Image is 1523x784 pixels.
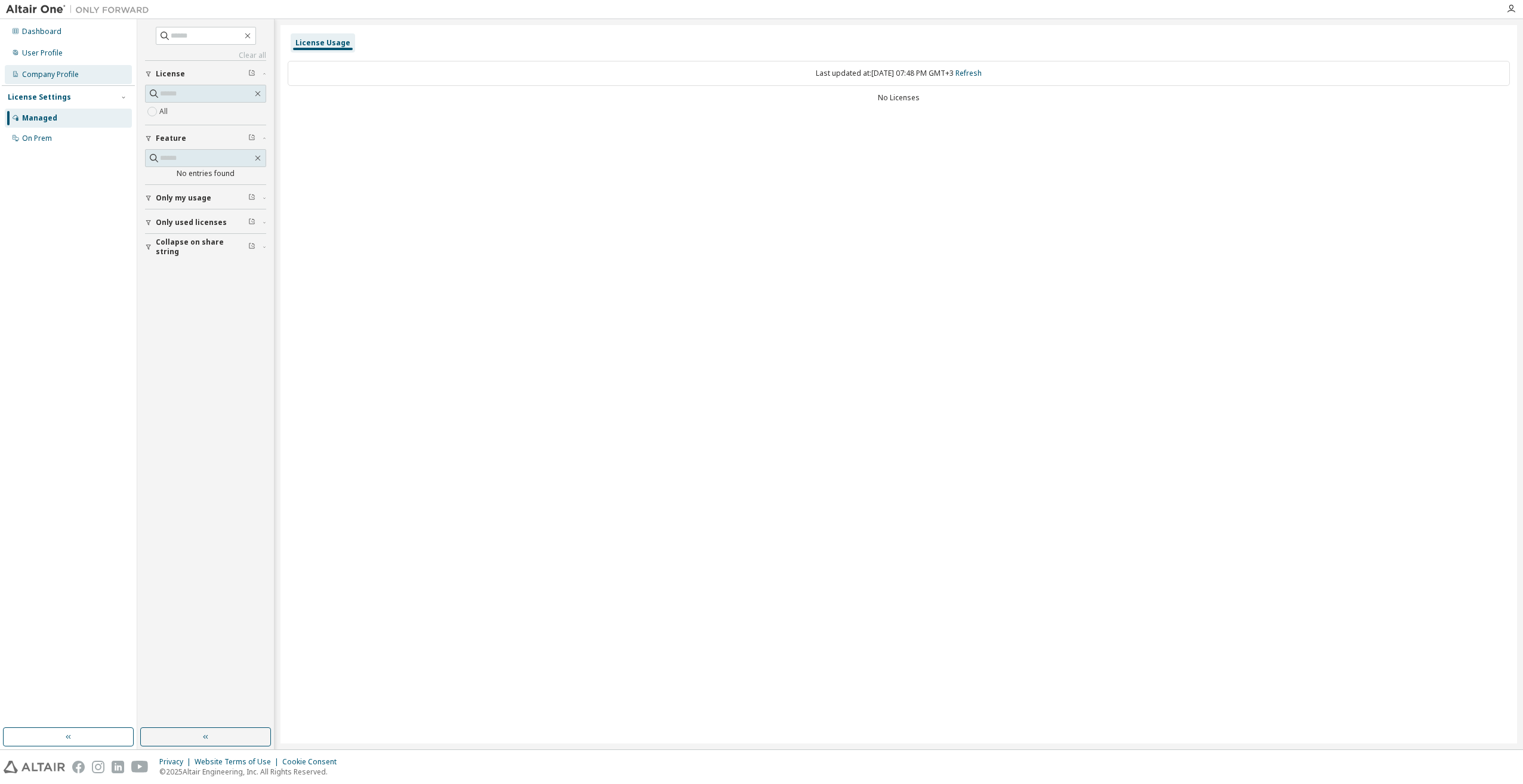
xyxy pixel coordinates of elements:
a: Refresh [955,68,982,78]
button: Feature [145,125,266,152]
span: Only my usage [156,193,211,203]
div: No entries found [145,169,266,178]
span: Clear filter [248,218,255,227]
span: License [156,69,185,79]
div: Privacy [159,757,195,767]
a: Clear all [145,51,266,60]
span: Clear filter [248,134,255,143]
img: facebook.svg [72,761,85,773]
span: Collapse on share string [156,237,248,257]
div: License Settings [8,92,71,102]
div: Last updated at: [DATE] 07:48 PM GMT+3 [288,61,1510,86]
div: Company Profile [22,70,79,79]
button: License [145,61,266,87]
button: Collapse on share string [145,234,266,260]
div: On Prem [22,134,52,143]
img: youtube.svg [131,761,149,773]
img: altair_logo.svg [4,761,65,773]
img: instagram.svg [92,761,104,773]
label: All [159,104,170,119]
img: Altair One [6,4,155,16]
button: Only used licenses [145,209,266,236]
span: Clear filter [248,242,255,252]
div: User Profile [22,48,63,58]
span: Feature [156,134,186,143]
div: No Licenses [288,93,1510,103]
span: Only used licenses [156,218,227,227]
span: Clear filter [248,69,255,79]
div: Managed [22,113,57,123]
button: Only my usage [145,185,266,211]
div: Website Terms of Use [195,757,282,767]
div: License Usage [295,38,350,48]
div: Cookie Consent [282,757,344,767]
img: linkedin.svg [112,761,124,773]
div: Dashboard [22,27,61,36]
p: © 2025 Altair Engineering, Inc. All Rights Reserved. [159,767,344,777]
span: Clear filter [248,193,255,203]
